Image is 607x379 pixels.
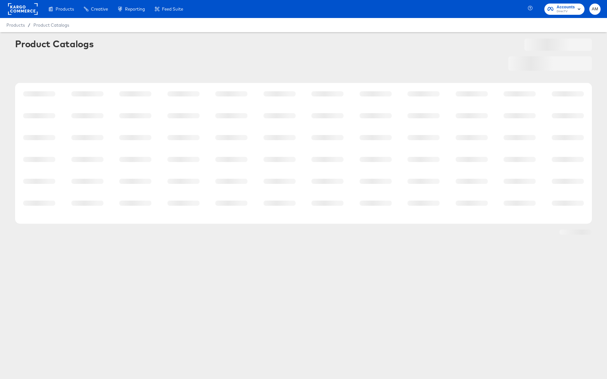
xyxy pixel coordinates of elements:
[25,23,33,28] span: /
[162,6,183,12] span: Feed Suite
[6,23,25,28] span: Products
[56,6,74,12] span: Products
[557,4,575,11] span: Accounts
[91,6,108,12] span: Creative
[589,4,601,15] button: AM
[544,4,585,15] button: AccountsDirecTV
[15,39,94,49] div: Product Catalogs
[592,5,598,13] span: AM
[557,9,575,14] span: DirecTV
[125,6,145,12] span: Reporting
[33,23,69,28] a: Product Catalogs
